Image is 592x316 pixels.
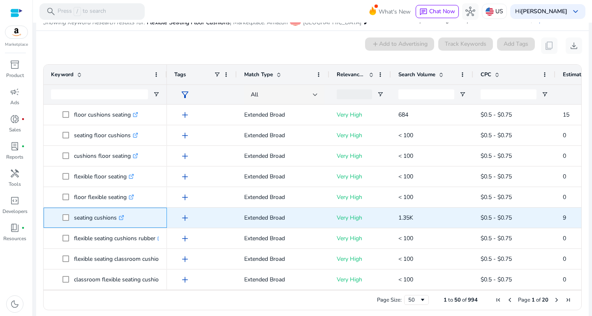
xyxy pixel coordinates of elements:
[398,255,413,263] span: < 100
[481,71,491,78] span: CPC
[153,91,160,98] button: Open Filter Menu
[337,147,384,164] p: Very High
[481,214,512,222] span: $0.5 - $0.75
[5,26,28,38] img: amazon.svg
[244,250,322,267] p: Extended Broad
[244,209,322,226] p: Extended Broad
[74,230,163,247] p: flexible seating cushions rubber
[180,172,190,182] span: add
[337,106,384,123] p: Very High
[180,192,190,202] span: add
[337,127,384,144] p: Very High
[180,131,190,140] span: add
[74,7,81,16] span: /
[563,193,566,201] span: 0
[454,296,461,304] span: 50
[563,111,569,119] span: 15
[244,189,322,206] p: Extended Broad
[398,276,413,283] span: < 100
[416,5,459,18] button: chatChat Now
[398,234,413,242] span: < 100
[481,276,512,283] span: $0.5 - $0.75
[10,99,19,106] p: Ads
[495,297,502,303] div: First Page
[398,152,413,160] span: < 100
[563,152,566,160] span: 0
[377,91,384,98] button: Open Filter Menu
[565,297,571,303] div: Last Page
[74,271,172,288] p: classroom flexible seating cushions
[398,193,413,201] span: < 100
[515,9,567,14] p: Hi
[180,90,190,100] span: filter_alt
[251,91,258,98] span: All
[180,254,190,264] span: add
[6,153,23,161] p: Reports
[408,296,419,304] div: 50
[465,7,475,16] span: hub
[10,114,20,124] span: donut_small
[481,234,512,242] span: $0.5 - $0.75
[563,173,566,180] span: 0
[74,127,138,144] p: seating floor cushions
[462,3,479,20] button: hub
[566,37,582,54] button: download
[6,72,24,79] p: Product
[51,71,74,78] span: Keyword
[74,209,124,226] p: seating cushions
[180,275,190,285] span: add
[5,42,28,48] p: Marketplace
[180,151,190,161] span: add
[398,71,435,78] span: Search Volume
[10,87,20,97] span: campaign
[244,71,273,78] span: Match Type
[542,296,548,304] span: 20
[244,230,322,247] p: Extended Broad
[10,196,20,206] span: code_blocks
[74,147,138,164] p: cushions floor seating
[337,271,384,288] p: Very High
[180,234,190,243] span: add
[563,255,566,263] span: 0
[468,296,478,304] span: 994
[506,297,513,303] div: Previous Page
[404,295,429,305] div: Page Size
[337,189,384,206] p: Very High
[563,131,566,139] span: 0
[10,141,20,151] span: lab_profile
[74,106,138,123] p: floor cushions seating
[481,173,512,180] span: $0.5 - $0.75
[495,4,503,19] p: US
[74,168,134,185] p: flexible floor seating
[74,250,172,267] p: flexible seating classroom cushions
[337,250,384,267] p: Very High
[244,271,322,288] p: Extended Broad
[244,168,322,185] p: Extended Broad
[518,296,530,304] span: Page
[459,91,466,98] button: Open Filter Menu
[10,223,20,233] span: book_4
[536,296,541,304] span: of
[521,7,567,15] b: [PERSON_NAME]
[3,235,26,242] p: Resources
[244,127,322,144] p: Extended Broad
[46,7,56,16] span: search
[481,111,512,119] span: $0.5 - $0.75
[379,5,411,19] span: What's New
[486,7,494,16] img: us.svg
[398,111,408,119] span: 684
[174,71,186,78] span: Tags
[398,131,413,139] span: < 100
[563,214,566,222] span: 9
[58,7,106,16] p: Press to search
[74,189,134,206] p: floor flexible seating
[481,131,512,139] span: $0.5 - $0.75
[481,89,536,99] input: CPC Filter Input
[462,296,467,304] span: of
[180,110,190,120] span: add
[553,297,560,303] div: Next Page
[481,193,512,201] span: $0.5 - $0.75
[21,226,25,229] span: fiber_manual_record
[541,91,548,98] button: Open Filter Menu
[429,7,455,15] span: Chat Now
